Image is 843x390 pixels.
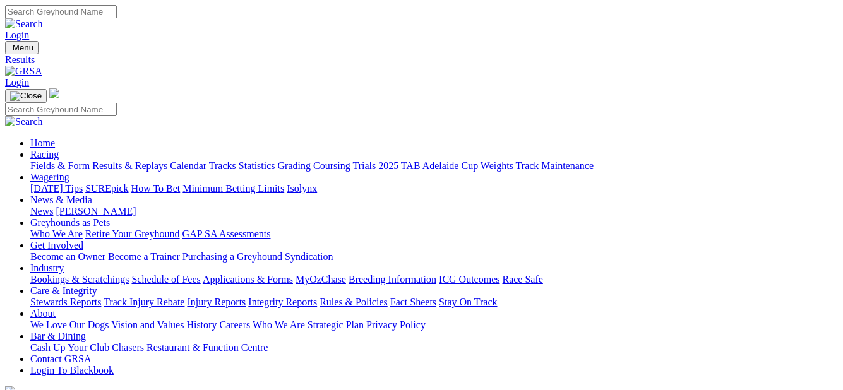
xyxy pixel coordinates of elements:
[30,274,129,285] a: Bookings & Scratchings
[30,183,838,194] div: Wagering
[30,251,105,262] a: Become an Owner
[439,297,497,307] a: Stay On Track
[502,274,542,285] a: Race Safe
[439,274,499,285] a: ICG Outcomes
[285,251,333,262] a: Syndication
[30,331,86,341] a: Bar & Dining
[5,5,117,18] input: Search
[30,206,53,216] a: News
[104,297,184,307] a: Track Injury Rebate
[516,160,594,171] a: Track Maintenance
[182,228,271,239] a: GAP SA Assessments
[30,342,838,353] div: Bar & Dining
[349,274,436,285] a: Breeding Information
[30,342,109,353] a: Cash Up Your Club
[30,251,838,263] div: Get Involved
[30,353,91,364] a: Contact GRSA
[203,274,293,285] a: Applications & Forms
[352,160,376,171] a: Trials
[378,160,478,171] a: 2025 TAB Adelaide Cup
[30,285,97,296] a: Care & Integrity
[5,116,43,127] img: Search
[30,319,838,331] div: About
[248,297,317,307] a: Integrity Reports
[5,30,29,40] a: Login
[49,88,59,98] img: logo-grsa-white.png
[30,160,838,172] div: Racing
[30,194,92,205] a: News & Media
[30,183,83,194] a: [DATE] Tips
[30,228,83,239] a: Who We Are
[481,160,513,171] a: Weights
[253,319,305,330] a: Who We Are
[5,66,42,77] img: GRSA
[5,54,838,66] a: Results
[30,138,55,148] a: Home
[5,89,47,103] button: Toggle navigation
[296,274,346,285] a: MyOzChase
[182,183,284,194] a: Minimum Betting Limits
[30,149,59,160] a: Racing
[5,18,43,30] img: Search
[30,297,101,307] a: Stewards Reports
[219,319,250,330] a: Careers
[85,183,128,194] a: SUREpick
[111,319,184,330] a: Vision and Values
[308,319,364,330] a: Strategic Plan
[170,160,206,171] a: Calendar
[5,103,117,116] input: Search
[182,251,282,262] a: Purchasing a Greyhound
[10,91,42,101] img: Close
[278,160,311,171] a: Grading
[30,274,838,285] div: Industry
[390,297,436,307] a: Fact Sheets
[30,217,110,228] a: Greyhounds as Pets
[320,297,388,307] a: Rules & Policies
[30,206,838,217] div: News & Media
[30,172,69,182] a: Wagering
[30,228,838,240] div: Greyhounds as Pets
[30,240,83,251] a: Get Involved
[30,160,90,171] a: Fields & Form
[30,365,114,375] a: Login To Blackbook
[13,43,33,52] span: Menu
[30,319,109,330] a: We Love Our Dogs
[186,319,217,330] a: History
[313,160,350,171] a: Coursing
[239,160,275,171] a: Statistics
[30,263,64,273] a: Industry
[131,274,200,285] a: Schedule of Fees
[112,342,268,353] a: Chasers Restaurant & Function Centre
[287,183,317,194] a: Isolynx
[92,160,167,171] a: Results & Replays
[131,183,181,194] a: How To Bet
[30,297,838,308] div: Care & Integrity
[56,206,136,216] a: [PERSON_NAME]
[187,297,246,307] a: Injury Reports
[30,308,56,319] a: About
[366,319,426,330] a: Privacy Policy
[5,77,29,88] a: Login
[5,41,39,54] button: Toggle navigation
[85,228,180,239] a: Retire Your Greyhound
[209,160,236,171] a: Tracks
[108,251,180,262] a: Become a Trainer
